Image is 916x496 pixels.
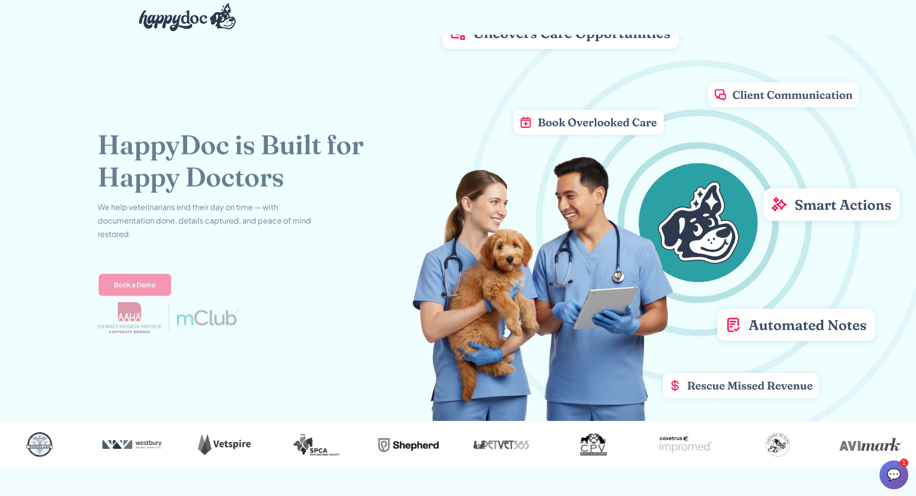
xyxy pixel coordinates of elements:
[176,310,238,326] img: mclub logo
[463,429,540,460] img: PetVet365
[370,429,447,460] img: Shepherd
[647,429,724,460] img: Corvertrus Impromed
[98,273,172,297] a: Book a Demo
[278,429,355,460] img: SPCA
[93,429,170,460] img: Westbury
[98,128,422,193] h1: HappyDoc is Built for Happy Doctors
[186,429,263,460] img: VetSpire
[832,429,909,460] img: Avimark
[740,429,816,460] img: Cheyenne Pet Clinic
[1,429,78,460] img: Woodlake
[555,429,632,460] img: CPV
[98,303,161,333] img: AAHA Advantage logo
[131,1,236,34] a: home
[139,3,236,31] img: HappyDoc Logo: A happy dog with his ear up, listening.
[98,201,328,241] p: We help veterinarians end their day on time — with documentation done, details captured, and peac...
